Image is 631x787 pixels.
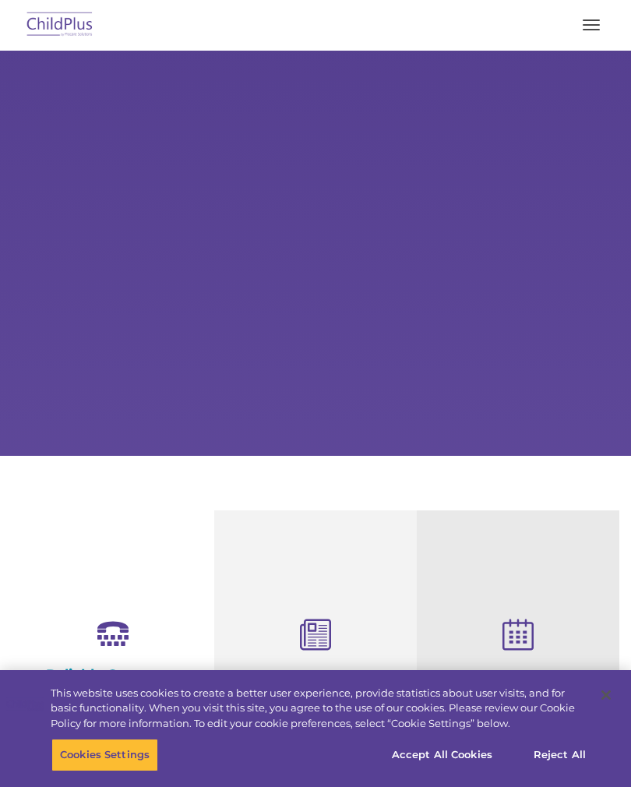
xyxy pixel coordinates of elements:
button: Cookies Settings [51,739,158,771]
h4: Child Development Assessments in ChildPlus [226,669,405,720]
button: Close [589,678,623,712]
img: ChildPlus by Procare Solutions [23,7,97,44]
div: This website uses cookies to create a better user experience, provide statistics about user visit... [51,686,587,732]
button: Accept All Cookies [383,739,501,771]
button: Reject All [511,739,608,771]
h4: Reliable Customer Support [23,666,203,701]
h4: Free Regional Meetings [428,669,608,686]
